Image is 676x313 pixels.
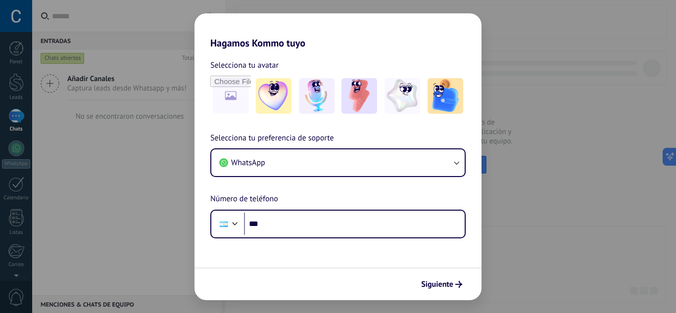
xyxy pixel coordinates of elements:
[210,132,334,145] span: Selecciona tu preferencia de soporte
[256,78,291,114] img: -1.jpeg
[417,276,467,293] button: Siguiente
[214,214,233,234] div: Argentina: + 54
[428,78,463,114] img: -5.jpeg
[421,281,453,288] span: Siguiente
[210,59,279,72] span: Selecciona tu avatar
[211,149,465,176] button: WhatsApp
[299,78,335,114] img: -2.jpeg
[385,78,420,114] img: -4.jpeg
[194,13,482,49] h2: Hagamos Kommo tuyo
[341,78,377,114] img: -3.jpeg
[231,158,265,168] span: WhatsApp
[210,193,278,206] span: Número de teléfono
